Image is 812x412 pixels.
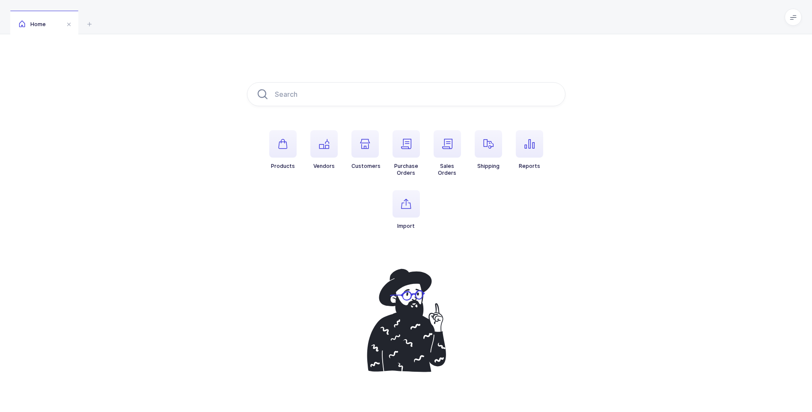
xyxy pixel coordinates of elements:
[247,82,565,106] input: Search
[434,130,461,176] button: SalesOrders
[393,190,420,230] button: Import
[475,130,502,170] button: Shipping
[269,130,297,170] button: Products
[351,130,381,170] button: Customers
[393,130,420,176] button: PurchaseOrders
[310,130,338,170] button: Vendors
[516,130,543,170] button: Reports
[19,21,46,27] span: Home
[358,264,454,377] img: pointing-up.svg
